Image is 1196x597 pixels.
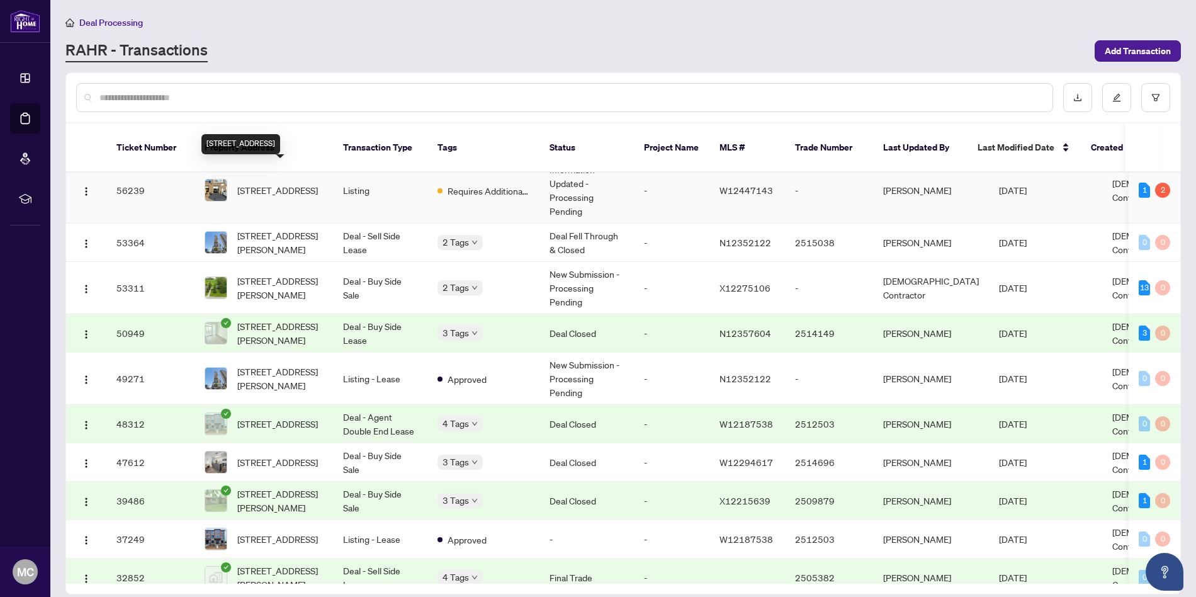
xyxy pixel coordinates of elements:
[448,533,487,547] span: Approved
[1155,532,1170,547] div: 0
[539,123,634,173] th: Status
[1139,326,1150,341] div: 3
[471,459,478,465] span: down
[1139,183,1150,198] div: 1
[205,232,227,253] img: thumbnail-img
[873,405,989,443] td: [PERSON_NAME]
[448,184,529,198] span: Requires Additional Docs
[873,123,968,173] th: Last Updated By
[205,179,227,201] img: thumbnail-img
[634,482,709,520] td: -
[1139,371,1150,386] div: 0
[106,314,195,353] td: 50949
[1141,83,1170,112] button: filter
[634,314,709,353] td: -
[1155,235,1170,250] div: 0
[333,262,427,314] td: Deal - Buy Side Sale
[443,493,469,508] span: 3 Tags
[539,157,634,224] td: Information Updated - Processing Pending
[1112,93,1121,102] span: edit
[443,235,469,249] span: 2 Tags
[76,414,96,434] button: Logo
[333,443,427,482] td: Deal - Buy Side Sale
[448,372,487,386] span: Approved
[539,482,634,520] td: Deal Closed
[539,224,634,262] td: Deal Fell Through & Closed
[10,9,40,33] img: logo
[1139,455,1150,470] div: 1
[333,123,427,173] th: Transaction Type
[205,277,227,298] img: thumbnail-img
[873,520,989,559] td: [PERSON_NAME]
[1139,235,1150,250] div: 0
[1139,493,1150,508] div: 1
[719,533,773,545] span: W12187538
[719,457,773,468] span: W12294617
[719,418,773,429] span: W12187538
[106,123,195,173] th: Ticket Number
[634,123,709,173] th: Project Name
[333,224,427,262] td: Deal - Sell Side Lease
[333,520,427,559] td: Listing - Lease
[1105,41,1171,61] span: Add Transaction
[1155,416,1170,431] div: 0
[978,140,1054,154] span: Last Modified Date
[719,373,771,384] span: N12352122
[634,405,709,443] td: -
[999,327,1027,339] span: [DATE]
[106,224,195,262] td: 53364
[999,373,1027,384] span: [DATE]
[106,443,195,482] td: 47612
[1139,416,1150,431] div: 0
[76,232,96,253] button: Logo
[785,224,873,262] td: 2515038
[237,319,323,347] span: [STREET_ADDRESS][PERSON_NAME]
[539,353,634,405] td: New Submission - Processing Pending
[106,157,195,224] td: 56239
[1063,83,1092,112] button: download
[1155,455,1170,470] div: 0
[719,495,770,506] span: X12215639
[65,40,208,62] a: RAHR - Transactions
[81,284,91,294] img: Logo
[785,443,873,482] td: 2514696
[76,491,96,511] button: Logo
[81,574,91,584] img: Logo
[205,567,227,588] img: thumbnail-img
[539,559,634,597] td: Final Trade
[76,567,96,588] button: Logo
[237,183,318,197] span: [STREET_ADDRESS]
[76,368,96,389] button: Logo
[221,486,231,496] span: check-circle
[785,353,873,405] td: -
[999,185,1027,196] span: [DATE]
[106,520,195,559] td: 37249
[81,186,91,196] img: Logo
[873,262,989,314] td: [DEMOGRAPHIC_DATA] Contractor
[719,237,771,248] span: N12352122
[873,224,989,262] td: [PERSON_NAME]
[634,157,709,224] td: -
[634,353,709,405] td: -
[785,262,873,314] td: -
[237,487,323,515] span: [STREET_ADDRESS][PERSON_NAME]
[427,123,539,173] th: Tags
[785,405,873,443] td: 2512503
[76,452,96,472] button: Logo
[1155,183,1170,198] div: 2
[195,123,333,173] th: Property Address
[999,282,1027,293] span: [DATE]
[333,353,427,405] td: Listing - Lease
[471,285,478,291] span: down
[634,224,709,262] td: -
[785,123,873,173] th: Trade Number
[333,482,427,520] td: Deal - Buy Side Sale
[999,533,1027,545] span: [DATE]
[873,443,989,482] td: [PERSON_NAME]
[205,322,227,344] img: thumbnail-img
[1155,493,1170,508] div: 0
[1095,40,1181,62] button: Add Transaction
[443,455,469,469] span: 3 Tags
[333,559,427,597] td: Deal - Sell Side Lease
[1139,570,1150,585] div: 0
